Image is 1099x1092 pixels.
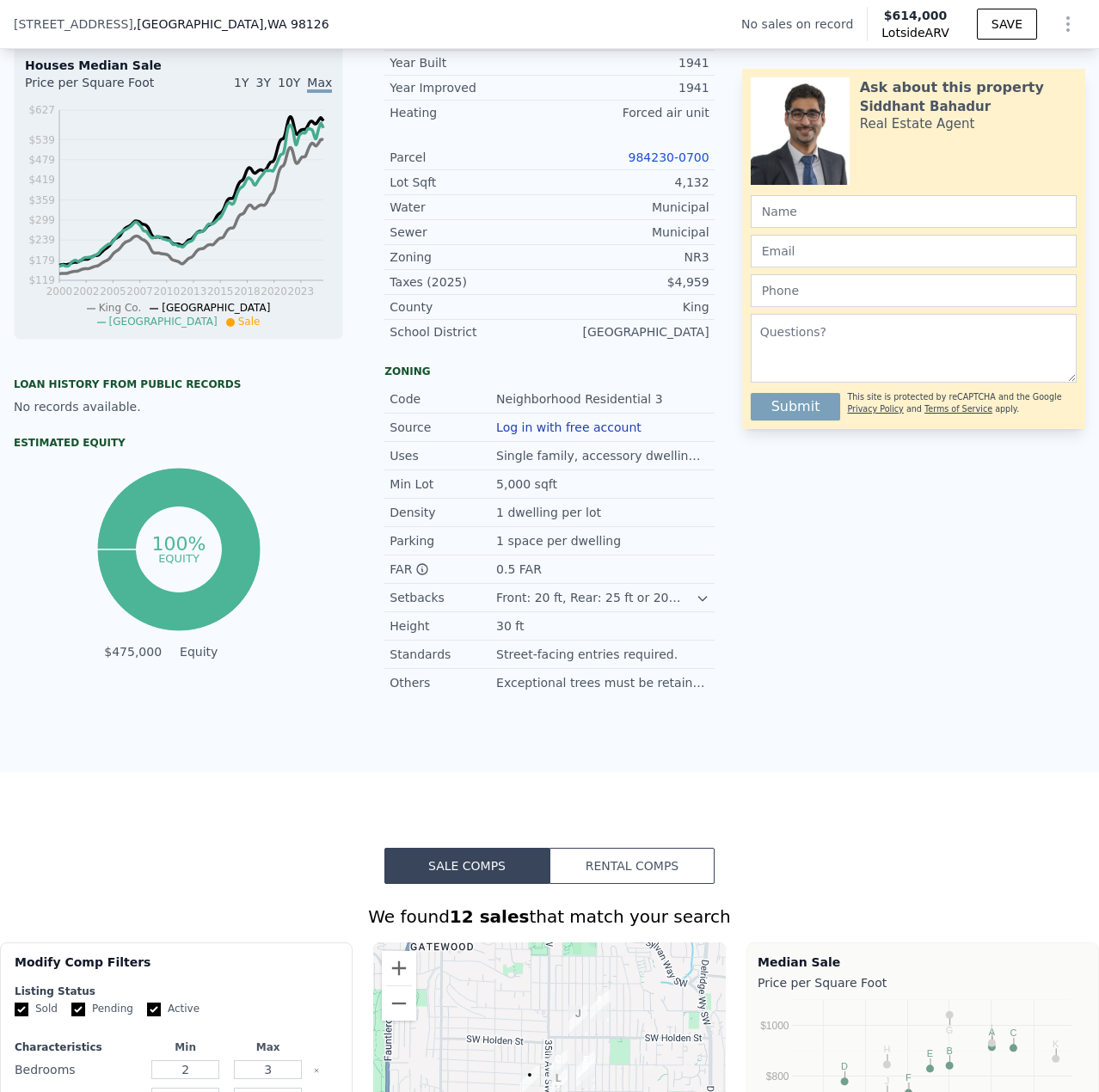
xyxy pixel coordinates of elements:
span: Sale [238,316,261,328]
tspan: $239 [28,234,55,246]
tspan: 2000 [46,285,73,298]
div: Loan history from public records [14,377,343,391]
text: A [989,1027,996,1037]
button: Rental Comps [549,848,715,884]
div: County [390,298,549,316]
div: 1941 [549,54,709,71]
tspan: 2018 [234,285,261,298]
div: Municipal [549,224,709,241]
div: Forced air unit [549,104,709,121]
span: $614,000 [884,9,948,22]
div: 7517 30th Ave SW [590,991,609,1021]
button: Submit [751,393,841,420]
label: Pending [71,1002,133,1016]
tspan: $479 [28,154,55,166]
input: Email [751,235,1077,267]
td: $475,000 [103,642,163,661]
div: $4,959 [549,273,709,291]
input: Pending [71,1003,85,1016]
span: [GEOGRAPHIC_DATA] [109,316,218,328]
text: G [946,1025,954,1035]
text: C [1010,1028,1016,1038]
span: 3Y [256,76,271,89]
text: H [883,1044,890,1054]
div: Min [148,1040,224,1054]
div: Siddhant Bahadur [860,98,991,115]
label: Active [147,1002,200,1016]
div: Year Improved [390,79,549,96]
tspan: 100% [151,533,206,555]
div: 7935 31st Ave SW [576,1052,595,1081]
span: Lotside ARV [881,24,949,41]
div: Municipal [549,199,709,216]
div: Houses Median Sale [25,57,332,74]
strong: 12 sales [450,906,530,927]
tspan: 2007 [126,285,153,298]
text: J [885,1076,890,1086]
text: K [1053,1039,1059,1049]
div: Single family, accessory dwellings. [496,447,709,464]
button: Log in with free account [496,420,642,434]
div: Median Sale [758,954,1088,971]
div: Price per Square Foot [25,74,179,101]
tspan: $359 [28,194,55,206]
button: Show Options [1051,7,1085,41]
div: Setbacks [390,589,496,606]
span: , [GEOGRAPHIC_DATA] [133,15,329,33]
div: No sales on record [741,15,867,33]
div: 1941 [549,79,709,96]
div: Estimated Equity [14,436,343,450]
div: Parcel [390,149,549,166]
tspan: 2015 [207,285,234,298]
div: 7548 32nd Ave SW [568,1005,587,1034]
text: F [906,1072,912,1083]
tspan: $539 [28,134,55,146]
tspan: 2005 [100,285,126,298]
button: Sale Comps [384,848,549,884]
div: Listing Status [15,985,338,998]
div: Standards [390,646,496,663]
div: School District [390,323,549,340]
div: 30 ft [496,617,527,635]
div: Parking [390,532,496,549]
span: [STREET_ADDRESS] [14,15,133,33]
tspan: 2013 [181,285,207,298]
div: 1 dwelling per lot [496,504,605,521]
div: 0.5 FAR [496,561,545,578]
div: Ask about this property [860,77,1044,98]
div: Max [230,1040,306,1054]
div: 4,132 [549,174,709,191]
div: Source [390,419,496,436]
a: Terms of Service [924,404,992,414]
div: Front: 20 ft, Rear: 25 ft or 20% of lot depth (min. 10 ft), Side: 5 ft [496,589,696,606]
div: Heating [390,104,549,121]
span: Max [307,76,332,93]
tspan: $299 [28,214,55,226]
div: NR3 [549,248,709,266]
text: E [927,1048,933,1058]
input: Phone [751,274,1077,307]
div: This site is protected by reCAPTCHA and the Google and apply. [847,386,1077,420]
div: Year Built [390,54,549,71]
tspan: 2023 [288,285,315,298]
div: Density [390,504,496,521]
tspan: 2010 [154,285,181,298]
tspan: $419 [28,174,55,186]
div: No records available. [14,398,343,415]
input: Active [147,1003,161,1016]
div: Real Estate Agent [860,115,975,132]
td: Equity [176,642,254,661]
tspan: $179 [28,255,55,267]
div: Water [390,199,549,216]
div: Min Lot [390,475,496,493]
div: Taxes (2025) [390,273,549,291]
button: Zoom in [382,951,416,985]
div: 1 space per dwelling [496,532,624,549]
span: , WA 98126 [263,17,328,31]
button: Clear [313,1067,320,1074]
span: [GEOGRAPHIC_DATA] [162,302,270,314]
div: Code [390,390,496,408]
span: 10Y [278,76,300,89]
tspan: $119 [28,274,55,286]
span: 1Y [234,76,249,89]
